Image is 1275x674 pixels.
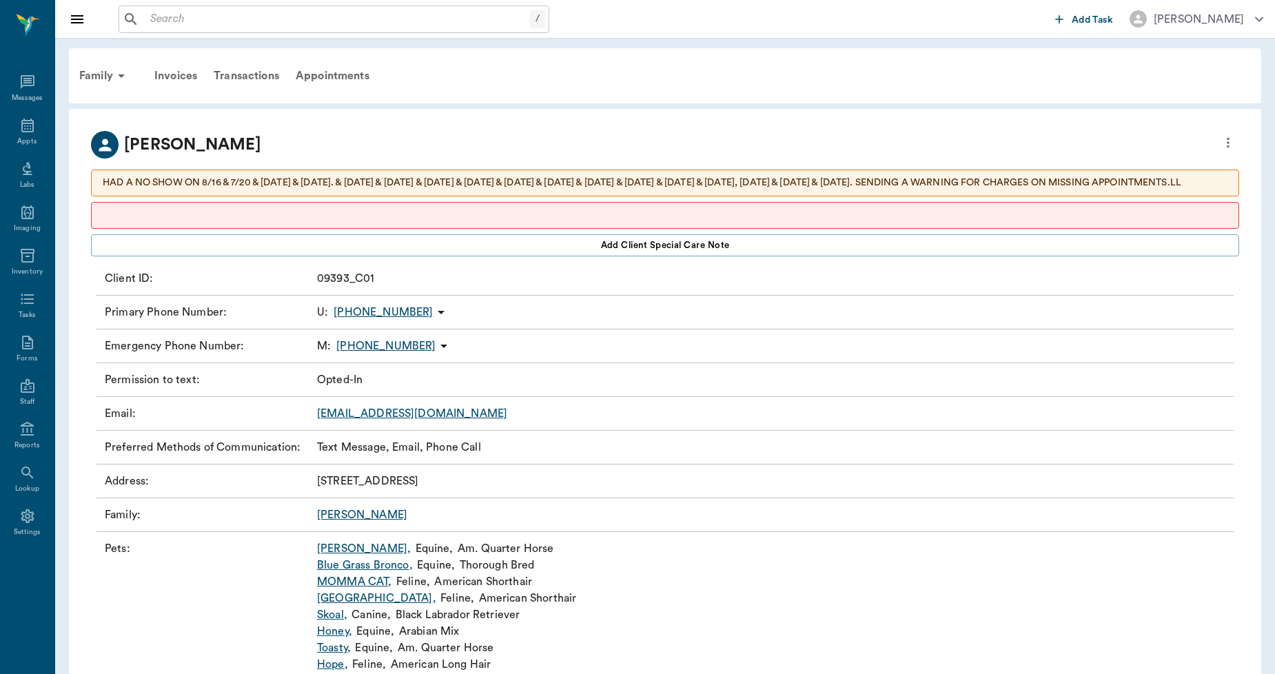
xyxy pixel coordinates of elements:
div: Imaging [14,223,41,234]
button: Add Task [1050,6,1119,32]
a: [EMAIL_ADDRESS][DOMAIN_NAME] [317,408,507,419]
a: Honey, [317,623,352,640]
p: Feline , [352,656,386,673]
a: [PERSON_NAME], [317,540,411,557]
a: Invoices [146,59,205,92]
p: [PHONE_NUMBER] [336,338,436,354]
p: Equine , [416,540,453,557]
div: Settings [14,527,41,538]
div: Appts [17,136,37,147]
p: Family : [105,507,312,523]
p: American Shorthair [434,573,532,590]
button: Close drawer [63,6,91,33]
p: 09393_C01 [317,270,374,287]
div: Forms [17,354,37,364]
a: Transactions [205,59,287,92]
div: Lookup [15,484,39,494]
p: [PHONE_NUMBER] [334,304,433,320]
span: M : [317,338,331,354]
p: Feline , [396,573,430,590]
span: U : [317,304,328,320]
a: Appointments [287,59,378,92]
p: [STREET_ADDRESS] [317,473,418,489]
p: Primary Phone Number : [105,304,312,320]
button: more [1217,131,1239,154]
p: Opted-In [317,371,363,388]
div: Inventory [12,267,43,277]
p: Arabian Mix [399,623,460,640]
div: Family [71,59,138,92]
p: Equine , [355,640,393,656]
button: Add client Special Care Note [91,234,1239,256]
p: Am. Quarter Horse [398,640,494,656]
p: Text Message, Email, Phone Call [317,439,481,456]
p: Equine , [356,623,394,640]
p: Am. Quarter Horse [458,540,554,557]
p: Preferred Methods of Communication : [105,439,312,456]
p: Emergency Phone Number : [105,338,312,354]
input: Search [145,10,530,29]
p: Equine , [417,557,455,573]
p: Email : [105,405,312,422]
a: [PERSON_NAME] [317,509,407,520]
a: Toasty, [317,640,351,656]
div: Messages [12,93,43,103]
p: Black Labrador Retriever [396,606,520,623]
div: Labs [20,180,34,190]
div: Reports [14,440,40,451]
a: Skoal, [317,606,347,623]
p: Client ID : [105,270,312,287]
div: Staff [20,397,34,407]
p: Thorough Bred [460,557,535,573]
p: HAD A NO SHOW ON 8/16 & 7/20 & [DATE] & [DATE]. & [DATE] & [DATE] & [DATE] & [DATE] & [DATE] & [D... [103,176,1227,190]
p: American Long Hair [391,656,491,673]
p: Feline , [440,590,474,606]
button: [PERSON_NAME] [1119,6,1274,32]
a: Hope, [317,656,348,673]
p: [PERSON_NAME] [124,132,261,157]
p: Canine , [351,606,391,623]
div: Tasks [19,310,36,320]
a: MOMMA CAT, [317,573,392,590]
iframe: Intercom live chat [14,627,47,660]
span: Add client Special Care Note [601,238,730,253]
p: Permission to text : [105,371,312,388]
a: [GEOGRAPHIC_DATA], [317,590,436,606]
p: American Shorthair [479,590,577,606]
a: Blue Grass Bronco, [317,557,413,573]
p: Address : [105,473,312,489]
div: [PERSON_NAME] [1154,11,1244,28]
